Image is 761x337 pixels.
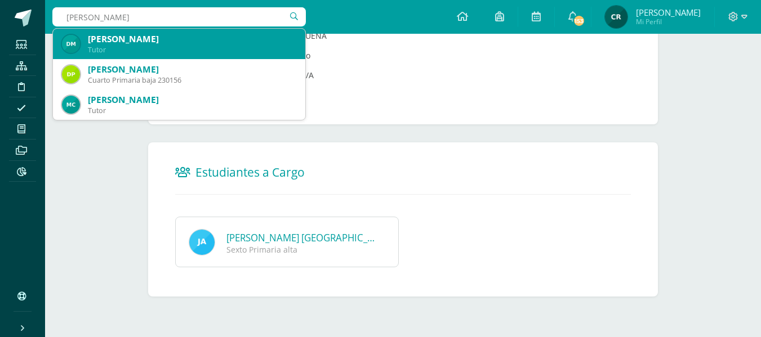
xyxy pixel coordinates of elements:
[291,65,373,85] td: N/A
[195,164,305,180] span: Estudiantes a Cargo
[62,96,80,114] img: 4d55a1f60c04a0ba65b130f312857226.png
[52,7,306,26] input: Busca un usuario...
[291,46,373,65] td: No
[573,15,585,27] span: 153
[226,231,394,244] a: [PERSON_NAME] [GEOGRAPHIC_DATA]
[62,35,80,53] img: 89d3504a3ff080971b76c0bae15dc850.png
[605,6,628,28] img: 19436fc6d9716341a8510cf58c6830a2.png
[636,17,701,26] span: Mi Perfil
[88,64,296,75] div: [PERSON_NAME]
[88,75,296,85] div: Cuarto Primaria baja 230156
[62,65,80,83] img: 7de8b048b60c88fd02154a3150986f81.png
[189,229,215,255] img: avatar1781.png
[88,45,296,55] div: Tutor
[291,26,373,46] td: DUEÑA
[636,7,701,18] span: [PERSON_NAME]
[226,244,379,255] div: Sexto Primaria alta
[88,33,296,45] div: [PERSON_NAME]
[88,106,296,115] div: Tutor
[88,94,296,106] div: [PERSON_NAME]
